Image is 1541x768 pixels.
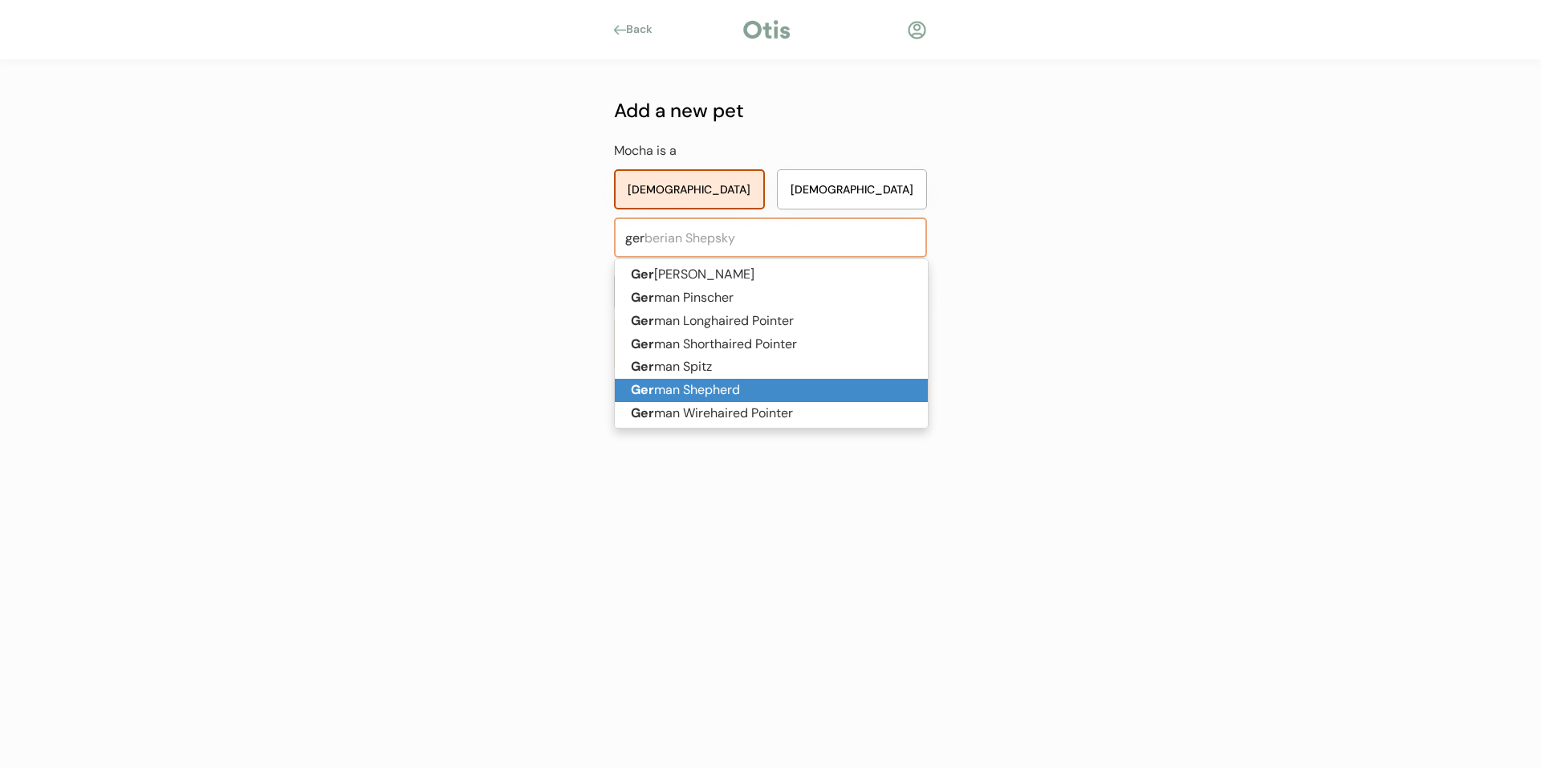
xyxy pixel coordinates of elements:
[615,425,928,449] p: man Sheprador
[615,402,928,425] p: man Wirehaired Pointer
[631,404,654,421] strong: Ger
[615,333,928,356] p: man Shorthaired Pointer
[631,428,654,445] strong: Ger
[631,266,654,282] strong: Ger
[614,96,927,125] div: Add a new pet
[615,263,928,286] p: [PERSON_NAME]
[614,169,765,209] button: [DEMOGRAPHIC_DATA]
[615,379,928,402] p: man Shepherd
[777,169,928,209] button: [DEMOGRAPHIC_DATA]
[614,217,927,258] input: Breed
[626,22,662,38] div: Back
[631,381,654,398] strong: Ger
[615,286,928,310] p: man Pinscher
[631,289,654,306] strong: Ger
[631,335,654,352] strong: Ger
[631,358,654,375] strong: Ger
[614,141,927,161] div: Mocha is a
[615,310,928,333] p: man Longhaired Pointer
[615,356,928,379] p: man Spitz
[631,312,654,329] strong: Ger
